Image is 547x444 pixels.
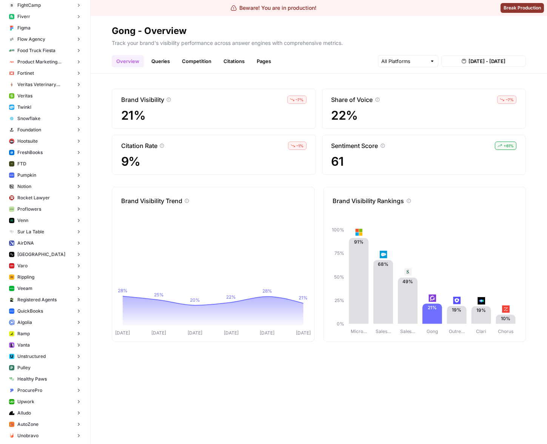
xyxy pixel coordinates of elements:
[6,68,84,79] button: Fortinet
[17,274,34,281] span: Rippling
[9,342,14,348] img: bs5gh90ccmdlf2tda50wkvsowtoh
[9,410,14,416] img: gd0esjvbvr8hn9803vsebfgzk9lp
[478,297,485,305] img: h6qlr8a97mop4asab8l5qtldq2wv
[441,55,526,67] button: [DATE] - [DATE]
[6,102,84,113] button: Twinkl
[17,376,47,382] span: Healthy Paws
[17,432,39,439] span: Unobravo
[6,11,84,22] button: Fiverr
[9,37,14,42] img: rddlpn44burb0egmv42deeg144m1
[6,294,84,305] button: Registered Agents
[17,194,50,201] span: Rocket Lawyer
[9,252,14,257] img: hr9705f0trld31gcvo70wu3m96jf
[9,308,14,314] img: 00smgdvx82464gggntokvrq7mlv1
[6,407,84,419] button: Alludo
[427,328,438,334] tspan: Gong
[6,430,84,441] button: Unobravo
[9,263,14,268] img: kj207jqgv0gjrojr0x3qhpvkwnx0
[9,376,14,382] img: q5i5ovl6e5z9vbzfz3fzhwjslgfc
[9,71,14,76] img: 5ao39pf59ponc34zohpif5o3p7f5
[506,97,514,103] span: – 7 %
[9,207,14,212] img: hwzlnvb1x5kmmijwpzxnwr38013o
[17,13,30,20] span: Fiverr
[331,95,373,104] p: Share of Voice
[6,419,84,430] button: AutoZone
[9,14,14,19] img: 14a90hzt8f9tfcw8laajhw520je1
[17,138,38,145] span: Hootsuite
[449,328,465,334] tspan: Outre…
[6,56,84,68] button: Product Marketing Alliance
[17,206,41,213] span: Proflowers
[190,297,200,303] tspan: 20%
[9,354,14,359] img: yalffs6ik0uym5fw7i4bqzqqi4d2
[6,158,84,170] button: FTD
[121,155,307,168] span: 9%
[404,268,411,276] img: vpq3xj2nnch2e2ivhsgwmf7hbkjf
[9,139,14,144] img: d3o86dh9e5t52ugdlebkfaguyzqk
[6,34,84,45] button: Flow Agency
[6,192,84,203] button: Rocket Lawyer
[17,251,65,258] span: [GEOGRAPHIC_DATA]
[476,328,486,334] tspan: Clari
[219,55,249,67] a: Citations
[9,173,14,178] img: l8f0ram1315p3m9p2srd92cy30of
[262,288,272,294] tspan: 28%
[6,249,84,260] button: [GEOGRAPHIC_DATA]
[331,109,517,122] span: 22%
[6,124,84,136] button: Foundation
[17,172,36,179] span: Pumpkin
[17,353,46,360] span: Unstructured
[331,141,378,150] p: Sentiment Score
[17,126,41,133] span: Foundation
[452,307,461,313] text: 19%
[9,105,14,110] img: xxturhov9togbx18yjszb3l2fwkl
[147,55,174,67] a: Queries
[381,57,427,65] input: All Platforms
[6,351,84,362] button: Unstructured
[6,271,84,283] button: Rippling
[296,97,304,103] span: – 7 %
[154,292,164,298] tspan: 25%
[121,141,157,150] p: Citation Rate
[226,294,236,300] tspan: 22%
[17,81,73,88] span: Veritas Veterinary Partners
[17,92,32,99] span: Veritas
[17,319,32,326] span: Algolia
[355,228,362,236] img: aln7fzklr3l99mnai0z5kuqxmnn3
[6,373,84,385] button: Healthy Paws
[9,274,14,280] img: lnwsrvugt38i6wgehz6qjtfewm3g
[9,116,14,121] img: vtoxz8fwtxja7xb2te23lett34nn
[9,229,14,234] img: oqrr1nj2pevrf4f25mpttfklot4e
[17,59,73,65] span: Product Marketing Alliance
[333,196,404,205] p: Brand Visibility Rankings
[121,196,182,205] p: Brand Visibility Trend
[378,261,388,267] text: 68%
[9,150,14,155] img: 1ja02v94rdqv9sucbchsk7k120f6
[121,95,164,104] p: Brand Visibility
[6,215,84,226] button: Venn
[6,226,84,237] button: Sur La Table
[17,47,55,54] span: Food Truck Fiesta
[6,181,84,192] button: Notion
[9,3,14,8] img: vqaf2gfd7s7wk0w2pao290ehtb5v
[6,396,84,407] button: Upwork
[231,4,317,12] div: Beware! You are in production!
[9,240,14,246] img: 25l522cw9vfxmfr18wy9ph7wmz3r
[6,283,84,294] button: Veeam
[9,184,14,189] img: epy4fo69a9rz1g6q3a4oirnsin7t
[6,237,84,249] button: AirDNA
[151,330,166,336] tspan: [DATE]
[224,330,239,336] tspan: [DATE]
[118,288,128,294] tspan: 28%
[296,330,311,336] tspan: [DATE]
[17,387,42,394] span: ProcurePro
[6,317,84,328] button: Algolia
[6,362,84,373] button: Pulley
[6,136,84,147] button: Hootsuite
[17,296,57,303] span: Registered Agents
[9,399,14,404] img: izgcjcw16vhvh3rv54e10dgzsq95
[334,274,344,280] tspan: 50%
[112,55,144,67] a: Overview
[9,161,14,166] img: hk9sn84qeumzgna8axujpsv407oz
[9,433,14,438] img: xh03r7rxs7whjn28cha8jkgrbcx0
